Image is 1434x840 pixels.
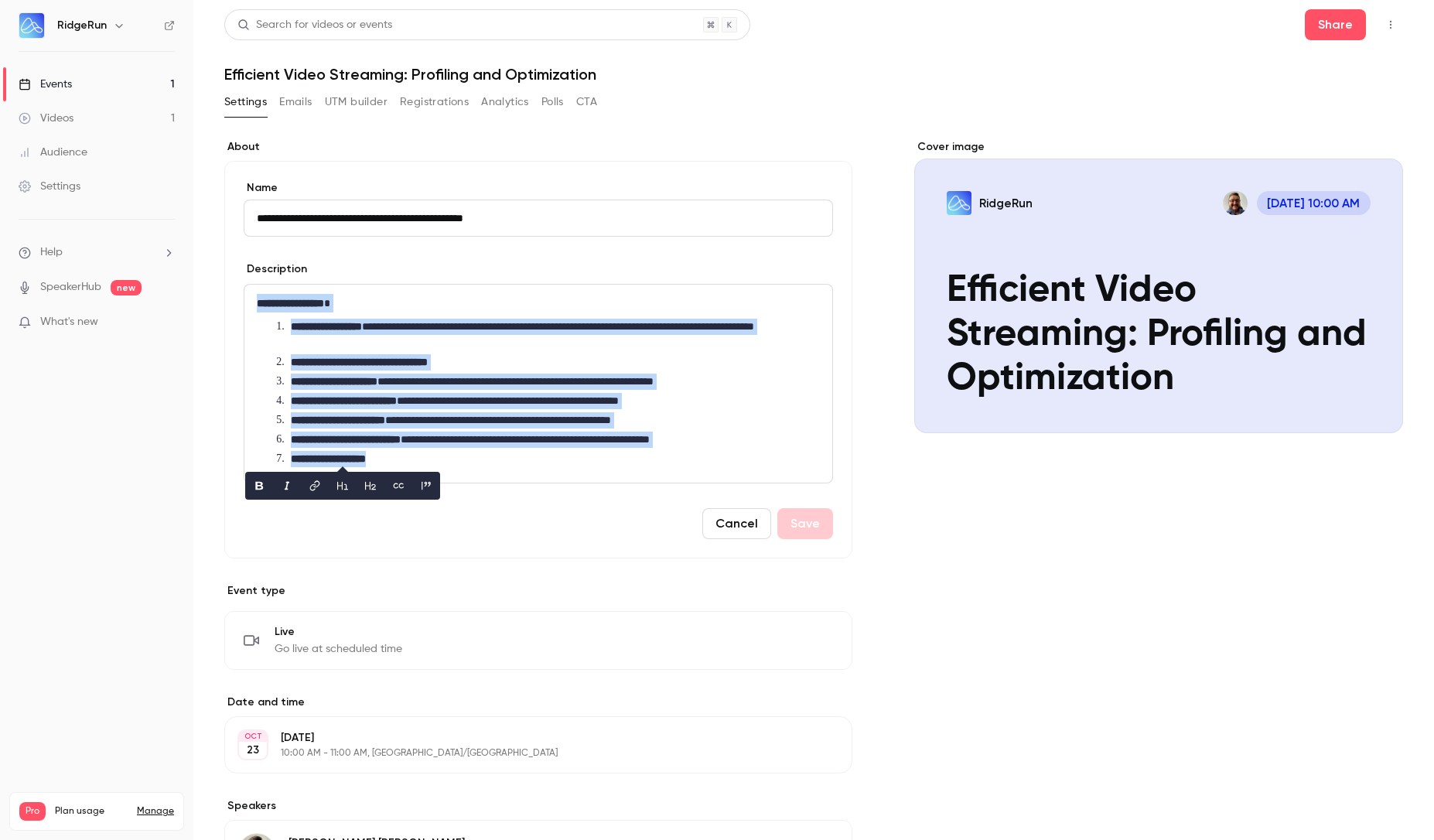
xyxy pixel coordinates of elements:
[275,624,402,640] span: Live
[325,90,388,114] button: UTM builder
[111,280,142,295] span: new
[19,111,73,126] div: Videos
[57,18,107,33] h6: RidgeRun
[19,802,46,821] span: Pro
[224,798,852,814] label: Speakers
[914,139,1403,433] section: Cover image
[279,90,312,114] button: Emails
[281,730,770,746] p: [DATE]
[281,747,770,760] p: 10:00 AM - 11:00 AM, [GEOGRAPHIC_DATA]/[GEOGRAPHIC_DATA]
[1305,9,1366,40] button: Share
[702,508,771,539] button: Cancel
[40,314,98,330] span: What's new
[224,583,852,599] p: Event type
[914,139,1403,155] label: Cover image
[19,77,72,92] div: Events
[40,244,63,261] span: Help
[224,139,852,155] label: About
[275,641,402,657] span: Go live at scheduled time
[237,17,392,33] div: Search for videos or events
[414,473,439,498] button: blockquote
[400,90,469,114] button: Registrations
[224,65,1403,84] h1: Efficient Video Streaming: Profiling and Optimization
[19,244,175,261] li: help-dropdown-opener
[481,90,529,114] button: Analytics
[244,180,833,196] label: Name
[19,179,80,194] div: Settings
[244,284,833,483] section: description
[541,90,564,114] button: Polls
[247,473,271,498] button: bold
[275,473,299,498] button: italic
[19,13,44,38] img: RidgeRun
[55,805,128,818] span: Plan usage
[19,145,87,160] div: Audience
[239,731,267,742] div: OCT
[224,90,267,114] button: Settings
[302,473,327,498] button: link
[244,261,307,277] label: Description
[137,805,174,818] a: Manage
[244,285,832,483] div: editor
[224,695,852,710] label: Date and time
[247,743,259,758] p: 23
[576,90,597,114] button: CTA
[40,279,101,295] a: SpeakerHub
